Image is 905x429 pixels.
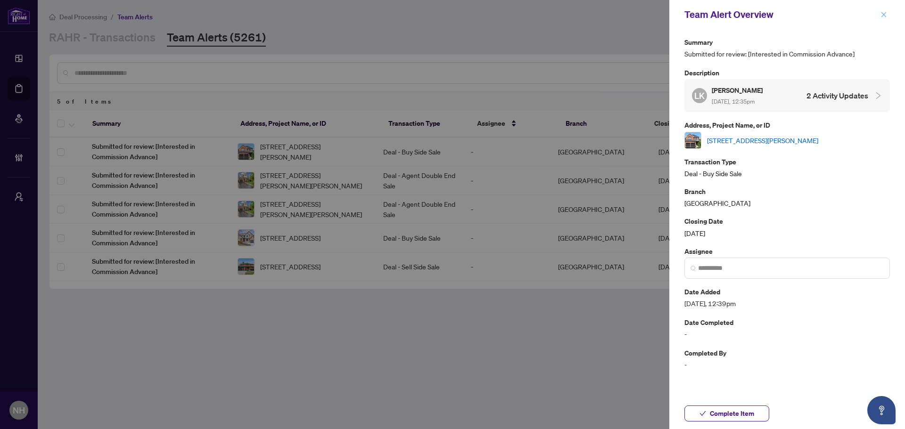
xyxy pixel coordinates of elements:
[691,266,696,271] img: search_icon
[874,91,882,100] span: collapsed
[684,246,890,257] p: Assignee
[867,396,896,424] button: Open asap
[684,348,890,358] p: Completed By
[684,37,890,48] p: Summary
[684,79,890,112] div: LK[PERSON_NAME] [DATE], 12:35pm2 Activity Updates
[806,90,868,101] h4: 2 Activity Updates
[707,135,818,146] a: [STREET_ADDRESS][PERSON_NAME]
[699,410,706,417] span: check
[684,186,890,197] p: Branch
[684,156,890,167] p: Transaction Type
[685,132,701,148] img: thumbnail-img
[684,405,769,421] button: Complete Item
[712,98,755,105] span: [DATE], 12:35pm
[684,298,890,309] span: [DATE], 12:39pm
[684,120,890,130] p: Address, Project Name, or ID
[684,186,890,208] div: [GEOGRAPHIC_DATA]
[684,8,878,22] div: Team Alert Overview
[684,49,890,59] span: Submitted for review: [Interested in Commission Advance]
[684,286,890,297] p: Date Added
[712,85,764,96] h5: [PERSON_NAME]
[684,317,890,328] p: Date Completed
[684,67,890,78] p: Description
[684,359,890,370] span: -
[880,11,887,18] span: close
[684,216,890,238] div: [DATE]
[684,156,890,178] div: Deal - Buy Side Sale
[694,89,705,102] span: LK
[710,406,754,421] span: Complete Item
[684,216,890,227] p: Closing Date
[684,329,890,340] span: -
